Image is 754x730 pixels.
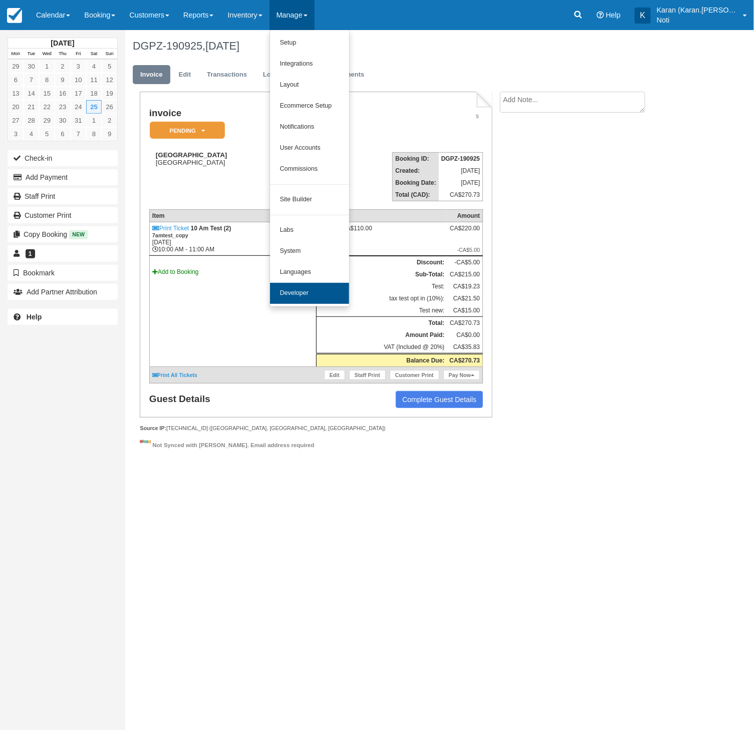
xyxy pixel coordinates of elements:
[140,440,317,451] a: Not Synced with [PERSON_NAME]. Email address required
[270,262,349,283] a: Languages
[8,309,118,325] a: Help
[447,256,482,269] td: -CA$5.00
[39,100,55,114] a: 22
[441,155,480,162] strong: DGPZ-190925
[597,12,604,19] i: Help
[439,177,483,189] td: [DATE]
[439,165,483,177] td: [DATE]
[270,220,349,241] a: Labs
[8,114,24,127] a: 27
[39,114,55,127] a: 29
[39,49,55,60] th: Wed
[317,317,447,329] th: Total:
[635,8,651,24] div: K
[152,268,198,275] a: Add to Booking
[393,177,439,189] th: Booking Date:
[69,230,88,239] span: New
[393,189,439,201] th: Total (CAD):
[133,40,683,52] h1: DGPZ-190925,
[149,394,220,405] strong: Guest Details
[449,225,480,240] div: CA$220.00
[8,265,118,281] button: Bookmark
[71,49,86,60] th: Fri
[86,73,102,87] a: 11
[133,65,170,85] a: Invoice
[102,60,117,73] a: 5
[39,60,55,73] a: 1
[71,114,86,127] a: 31
[342,225,372,232] span: CA$110.00
[24,60,39,73] a: 30
[270,241,349,262] a: System
[317,268,447,280] th: Sub-Total:
[447,210,482,222] th: Amount
[270,159,349,180] a: Commissions
[439,189,483,201] td: CA$270.73
[8,284,118,300] button: Add Partner Attribution
[39,87,55,100] a: 15
[8,188,118,204] a: Staff Print
[447,341,482,354] td: CA$35.83
[205,40,239,52] span: [DATE]
[270,96,349,117] a: Ecommerce Setup
[8,207,118,223] a: Customer Print
[8,73,24,87] a: 6
[102,127,117,141] a: 9
[270,138,349,159] a: User Accounts
[319,232,445,238] em: ABC
[8,100,24,114] a: 20
[270,189,349,210] a: Site Builder
[449,357,480,364] strong: CA$270.73
[8,49,24,60] th: Mon
[86,100,102,114] a: 25
[156,151,227,159] strong: [GEOGRAPHIC_DATA]
[55,49,70,60] th: Thu
[447,304,482,317] td: CA$15.00
[140,425,492,432] div: [TECHNICAL_ID] ([GEOGRAPHIC_DATA], [GEOGRAPHIC_DATA], [GEOGRAPHIC_DATA])
[270,33,349,54] a: Setup
[55,100,70,114] a: 23
[393,165,439,177] th: Created:
[8,127,24,141] a: 3
[86,87,102,100] a: 18
[324,370,345,380] a: Edit
[86,49,102,60] th: Sat
[171,65,198,85] a: Edit
[24,73,39,87] a: 7
[102,114,117,127] a: 2
[27,313,42,321] b: Help
[71,100,86,114] a: 24
[396,391,483,408] a: Complete Guest Details
[149,108,305,119] h1: invoice
[256,65,283,85] a: Log
[317,292,447,304] td: tax test opt in (10%):
[8,87,24,100] a: 13
[102,49,117,60] th: Sun
[309,112,479,121] address: s
[8,169,118,185] button: Add Payment
[317,222,447,256] td: 2 @
[24,49,39,60] th: Tue
[140,425,166,431] strong: Source IP:
[55,114,70,127] a: 30
[317,341,447,354] td: VAT (Included @ 20%)
[51,39,74,47] strong: [DATE]
[447,292,482,304] td: CA$21.50
[152,232,188,238] small: 7amtest_copy
[102,73,117,87] a: 12
[86,127,102,141] a: 8
[270,75,349,96] a: Layout
[39,127,55,141] a: 5
[102,87,117,100] a: 19
[152,225,231,239] strong: 10 Am Test (2)
[449,247,480,253] em: -CA$5.00
[606,11,621,19] span: Help
[447,268,482,280] td: CA$215.00
[149,210,316,222] th: Item
[447,317,482,329] td: CA$270.73
[55,73,70,87] a: 9
[24,114,39,127] a: 28
[317,304,447,317] td: Test new:
[152,372,197,378] a: Print All Tickets
[55,87,70,100] a: 16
